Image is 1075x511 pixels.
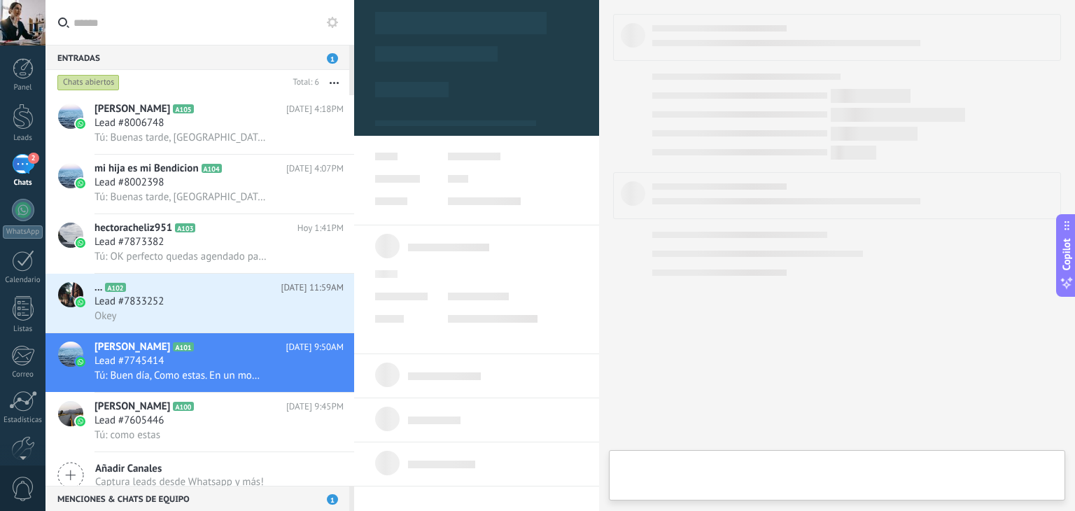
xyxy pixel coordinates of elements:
img: icon [76,178,85,188]
span: 1 [327,53,338,64]
span: Tú: Buenas tarde, [GEOGRAPHIC_DATA] estas. En un momento el Abogado se comunicara contigo para da... [94,190,267,204]
a: avataricon...A102[DATE] 11:59AMLead #7833252Okey [45,274,354,332]
span: Tú: Buen día, Como estas. En un momento el Abogado se comunicara contigo para darte tu asesoría p... [94,369,267,382]
span: [DATE] 4:07PM [286,162,344,176]
span: Tú: Buenas tarde, [GEOGRAPHIC_DATA] estas. En un momento el Abogado se comunicara contigo para da... [94,131,267,144]
span: hectoracheliz951 [94,221,172,235]
span: Hoy 1:41PM [297,221,344,235]
span: Okey [94,309,117,323]
a: avataricon[PERSON_NAME]A105[DATE] 4:18PMLead #8006748Tú: Buenas tarde, [GEOGRAPHIC_DATA] estas. E... [45,95,354,154]
div: WhatsApp [3,225,43,239]
div: Listas [3,325,43,334]
span: A100 [173,402,193,411]
img: icon [76,416,85,426]
span: [PERSON_NAME] [94,400,170,414]
span: Copilot [1060,239,1074,271]
span: A101 [173,342,193,351]
span: [DATE] 4:18PM [286,102,344,116]
div: Chats [3,178,43,188]
span: Lead #8006748 [94,116,164,130]
span: Lead #8002398 [94,176,164,190]
span: [DATE] 9:50AM [286,340,344,354]
div: Menciones & Chats de equipo [45,486,349,511]
span: ... [94,281,102,295]
span: A103 [175,223,195,232]
div: Total: 6 [288,76,319,90]
span: Lead #7605446 [94,414,164,428]
span: Tú: como estas [94,428,160,442]
span: Lead #7833252 [94,295,164,309]
span: A104 [202,164,222,173]
span: Lead #7745414 [94,354,164,368]
span: Tú: OK perfecto quedas agendado para el día de [DATE] alas 12:00pm ESTAR AL PENDIENTE PARA QUE RE... [94,250,267,263]
span: mi hija es mi Bendicion [94,162,199,176]
img: icon [76,238,85,248]
span: [DATE] 11:59AM [281,281,344,295]
a: avatariconmi hija es mi BendicionA104[DATE] 4:07PMLead #8002398Tú: Buenas tarde, [GEOGRAPHIC_DATA... [45,155,354,213]
div: Calendario [3,276,43,285]
img: icon [76,297,85,307]
span: [DATE] 9:45PM [286,400,344,414]
span: Lead #7873382 [94,235,164,249]
span: A102 [105,283,125,292]
a: avataricon[PERSON_NAME]A100[DATE] 9:45PMLead #7605446Tú: como estas [45,393,354,451]
span: [PERSON_NAME] [94,102,170,116]
span: 2 [28,153,39,164]
div: Chats abiertos [57,74,120,91]
span: A105 [173,104,193,113]
div: Panel [3,83,43,92]
img: icon [76,357,85,367]
div: Correo [3,370,43,379]
span: 1 [327,494,338,505]
span: [PERSON_NAME] [94,340,170,354]
div: Entradas [45,45,349,70]
img: icon [76,119,85,129]
span: Añadir Canales [95,462,264,475]
a: avatariconhectoracheliz951A103Hoy 1:41PMLead #7873382Tú: OK perfecto quedas agendado para el día ... [45,214,354,273]
div: Estadísticas [3,416,43,425]
a: avataricon[PERSON_NAME]A101[DATE] 9:50AMLead #7745414Tú: Buen día, Como estas. En un momento el A... [45,333,354,392]
div: Leads [3,134,43,143]
span: Captura leads desde Whatsapp y más! [95,475,264,489]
